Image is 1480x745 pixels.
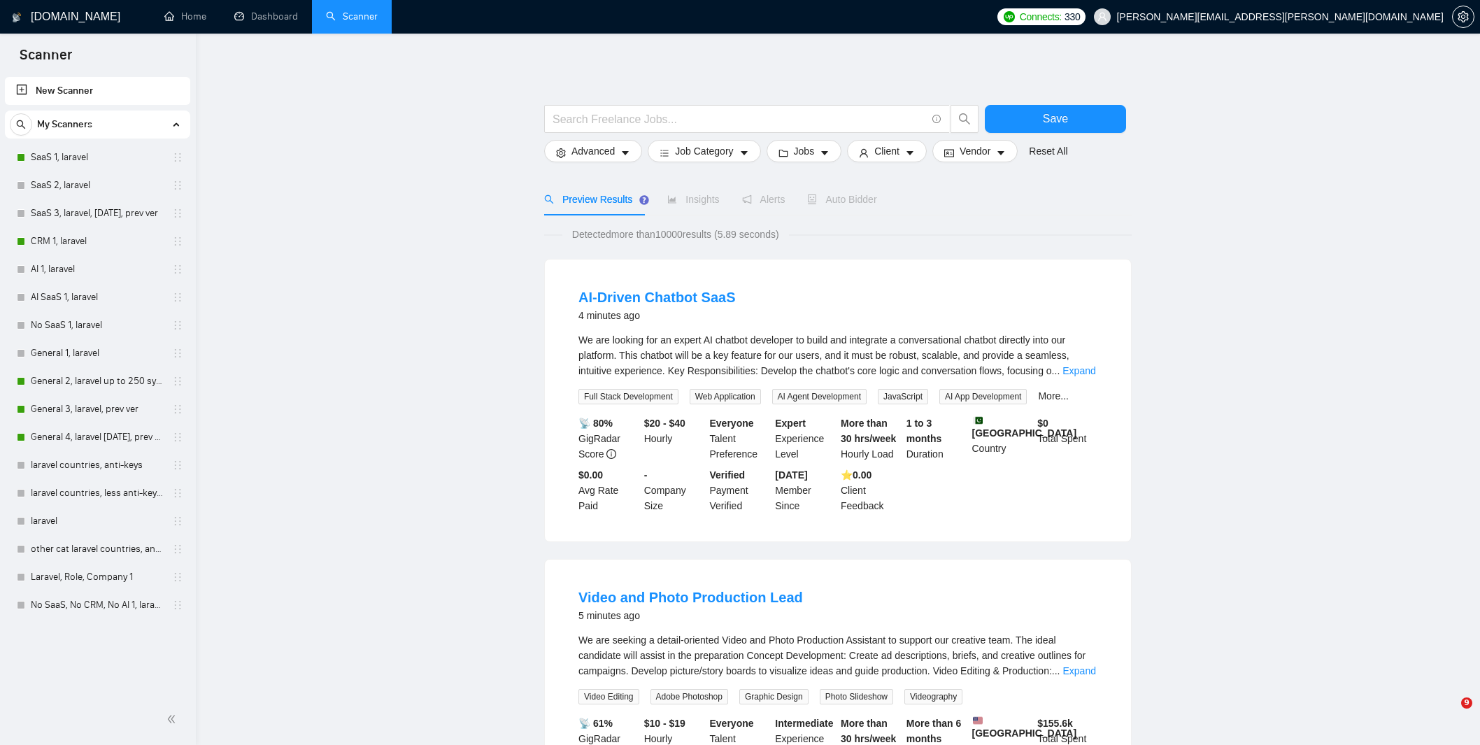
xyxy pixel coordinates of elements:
[972,416,1077,439] b: [GEOGRAPHIC_DATA]
[710,418,754,429] b: Everyone
[878,389,928,404] span: JavaScript
[1452,6,1474,28] button: setting
[31,367,164,395] a: General 2, laravel up to 250 symb
[578,418,613,429] b: 📡 80%
[606,449,616,459] span: info-circle
[31,255,164,283] a: AI 1, laravel
[650,689,728,704] span: Adobe Photoshop
[578,389,678,404] span: Full Stack Development
[578,332,1097,378] div: We are looking for an expert AI chatbot developer to build and integrate a conversational chatbot...
[172,236,183,247] span: holder
[932,140,1018,162] button: idcardVendorcaret-down
[960,143,990,159] span: Vendor
[31,479,164,507] a: laravel countries, less anti-keys, with fixes, bugs
[31,423,164,451] a: General 4, laravel [DATE], prev ver
[807,194,817,204] span: robot
[841,469,871,481] b: ⭐️ 0.00
[5,111,190,619] li: My Scanners
[31,591,164,619] a: No SaaS, No CRM, No AI 1, laravel
[172,516,183,527] span: holder
[10,113,32,136] button: search
[969,416,1035,462] div: Country
[1062,365,1095,376] a: Expand
[951,113,978,125] span: search
[775,718,833,729] b: Intermediate
[859,148,869,158] span: user
[874,143,899,159] span: Client
[707,467,773,513] div: Payment Verified
[172,348,183,359] span: holder
[644,418,685,429] b: $20 - $40
[742,194,785,205] span: Alerts
[838,416,904,462] div: Hourly Load
[164,10,206,22] a: homeHome
[544,194,554,204] span: search
[778,148,788,158] span: folder
[544,194,645,205] span: Preview Results
[578,634,1086,676] span: We are seeking a detail-oriented Video and Photo Production Assistant to support our creative tea...
[166,712,180,726] span: double-left
[578,469,603,481] b: $0.00
[838,467,904,513] div: Client Feedback
[556,148,566,158] span: setting
[1452,11,1474,22] a: setting
[939,389,1027,404] span: AI App Development
[172,264,183,275] span: holder
[638,194,650,206] div: Tooltip anchor
[973,416,983,425] img: 🇵🇰
[544,140,642,162] button: settingAdvancedcaret-down
[710,469,746,481] b: Verified
[675,143,733,159] span: Job Category
[172,320,183,331] span: holder
[1432,697,1466,731] iframe: To enrich screen reader interactions, please activate Accessibility in Grammarly extension settings
[31,395,164,423] a: General 3, laravel, prev ver
[31,535,164,563] a: other cat laravel countries, anti-keys
[1062,665,1095,676] a: Expand
[710,718,754,729] b: Everyone
[12,6,22,29] img: logo
[620,148,630,158] span: caret-down
[562,227,789,242] span: Detected more than 10000 results (5.89 seconds)
[660,148,669,158] span: bars
[172,180,183,191] span: holder
[742,194,752,204] span: notification
[31,143,164,171] a: SaaS 1, laravel
[326,10,378,22] a: searchScanner
[807,194,876,205] span: Auto Bidder
[172,460,183,471] span: holder
[972,716,1077,739] b: [GEOGRAPHIC_DATA]
[31,507,164,535] a: laravel
[951,105,979,133] button: search
[1037,418,1048,429] b: $ 0
[767,140,842,162] button: folderJobscaret-down
[905,148,915,158] span: caret-down
[772,389,867,404] span: AI Agent Development
[31,283,164,311] a: AI SaaS 1, laravel
[904,689,962,704] span: Videography
[578,334,1069,376] span: We are looking for an expert AI chatbot developer to build and integrate a conversational chatbot...
[31,311,164,339] a: No SaaS 1, laravel
[8,45,83,74] span: Scanner
[739,689,809,704] span: Graphic Design
[578,307,735,324] div: 4 minutes ago
[37,111,92,139] span: My Scanners
[644,718,685,729] b: $10 - $19
[16,77,179,105] a: New Scanner
[820,148,830,158] span: caret-down
[1097,12,1107,22] span: user
[667,194,677,204] span: area-chart
[690,389,761,404] span: Web Application
[841,418,896,444] b: More than 30 hrs/week
[1461,697,1472,709] span: 9
[775,469,807,481] b: [DATE]
[576,467,641,513] div: Avg Rate Paid
[973,716,983,725] img: 🇺🇸
[667,194,719,205] span: Insights
[31,339,164,367] a: General 1, laravel
[576,416,641,462] div: GigRadar Score
[172,432,183,443] span: holder
[641,467,707,513] div: Company Size
[571,143,615,159] span: Advanced
[906,418,942,444] b: 1 to 3 months
[578,632,1097,679] div: We are seeking a detail-oriented Video and Photo Production Assistant to support our creative tea...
